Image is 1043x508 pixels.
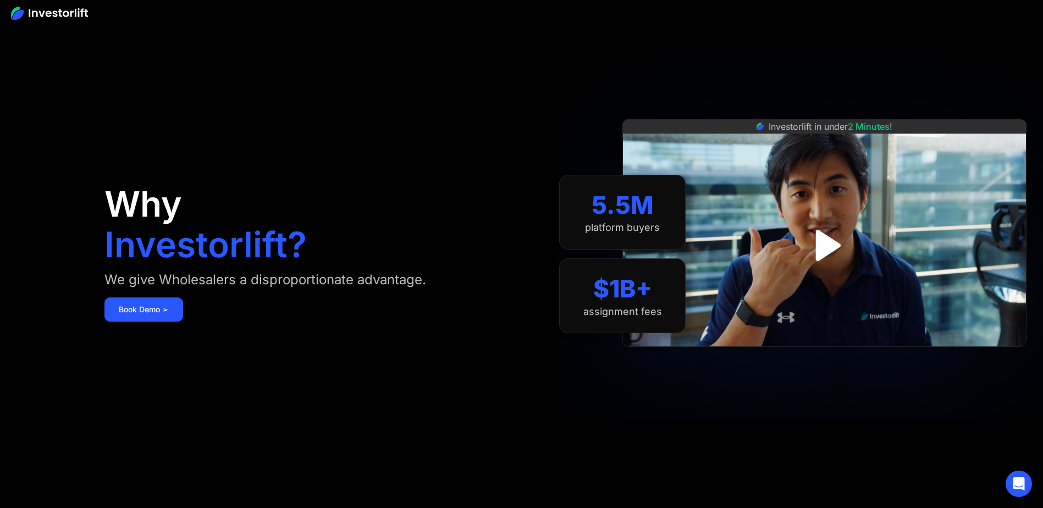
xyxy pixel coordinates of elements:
[104,297,183,322] a: Book Demo ➢
[583,306,662,318] div: assignment fees
[848,121,890,132] span: 2 Minutes
[104,271,426,289] div: We give Wholesalers a disproportionate advantage.
[742,352,907,366] iframe: Customer reviews powered by Trustpilot
[104,186,182,222] h1: Why
[585,222,660,234] div: platform buyers
[1006,471,1032,497] div: Open Intercom Messenger
[800,221,849,270] a: open lightbox
[769,120,892,133] div: Investorlift in under !
[592,191,654,220] div: 5.5M
[104,227,307,262] h1: Investorlift?
[593,274,652,303] div: $1B+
